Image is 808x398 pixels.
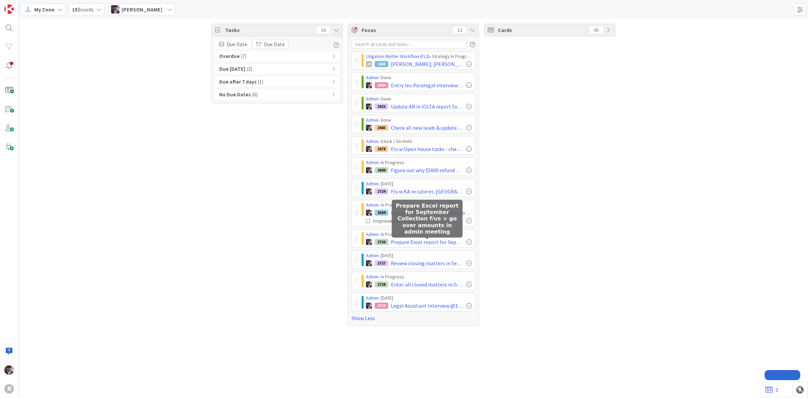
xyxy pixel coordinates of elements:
[362,26,448,34] span: Focus
[252,40,289,49] button: Due Date
[258,78,263,86] span: ( 1 )
[375,210,388,216] div: 2589
[373,217,451,225] div: Improved auto lists with [PERSON_NAME] - keeping in mind user friendliness for paralegals during ...
[366,202,378,208] a: Admin
[375,103,388,110] div: 2622
[317,27,330,33] div: 16
[366,202,472,209] div: › In Progress
[366,117,472,124] div: › Done
[219,53,240,60] b: Overdue
[375,61,388,67] div: 2688
[391,259,464,267] span: Review closing matters in Sep - prepare disbursement checks etc.
[366,53,430,59] a: Litigation Matter Workflow (FL2)
[391,209,472,217] span: Implement automation rules for reviewed checklists in the litig. board
[366,210,372,216] img: ML
[375,260,388,266] div: 2727
[366,96,378,102] a: Admin
[395,203,460,235] h5: Prepare Excel report for September Collection f/us > go over amounts in admin meeting
[366,167,372,173] img: ML
[375,167,388,173] div: 2606
[366,274,378,280] a: Admin
[72,5,94,13] span: Boards
[391,102,464,111] span: Update AR in IOLTA report for [DATE]-[DATE]
[375,239,388,245] div: 2726
[366,53,472,60] div: › Strategy In Progress
[4,365,14,375] img: ML
[366,252,378,258] a: Admin
[225,26,313,34] span: Tasks
[765,386,778,394] a: 1
[366,125,372,131] img: ML
[247,65,252,73] span: ( 2 )
[366,74,472,81] div: › Done
[366,146,372,152] img: ML
[227,40,247,48] span: Due Date
[366,159,472,166] div: › In Progress
[264,40,285,48] span: Due Date
[351,314,475,322] a: Show Less
[391,302,464,310] span: Legal Assistant Interview @10 am
[366,138,472,145] div: › Stuck / On Hold
[366,159,378,165] a: Admin
[366,138,378,144] a: Admin
[366,188,372,194] img: ML
[4,4,14,14] img: Visit kanbanzone.com
[366,231,472,238] div: › In Progress
[590,27,603,33] div: 93
[4,384,14,394] div: R
[391,60,464,68] span: [PERSON_NAME]; [PERSON_NAME]
[34,5,55,13] span: My Zone
[241,53,246,60] span: ( 7 )
[366,295,378,301] a: Admin
[391,166,464,174] span: Figure out why $5000 refund bouncing back not showing in Lawpay
[122,5,162,13] span: [PERSON_NAME]
[366,303,372,309] img: ML
[366,231,378,237] a: Admin
[391,124,464,132] span: Check all new leads & update Lawmatics
[498,26,586,34] span: Cards
[366,252,472,259] div: › [DATE]
[375,125,388,131] div: 2665
[366,61,372,67] div: JM
[366,273,472,280] div: › In Progress
[366,95,472,102] div: › Done
[453,27,467,33] div: 12
[391,81,464,89] span: Entry lev. Paralegal interview @3.30pm
[375,281,388,287] div: 2728
[375,188,388,194] div: 2724
[72,6,77,13] b: 15
[351,40,467,49] input: Search all cards and tasks...
[366,103,372,110] img: ML
[375,303,388,309] div: 2729
[366,260,372,266] img: ML
[219,91,251,99] b: No Due Dates
[375,146,388,152] div: 2678
[366,117,378,123] a: Admin
[219,78,257,86] b: Due after 7 days
[391,280,464,288] span: Enter all closed matters in Google Data Report ([PERSON_NAME]'s); fix bug in 2nd sheet. Review ma...
[252,91,258,99] span: ( 6 )
[219,65,245,73] b: Due [DATE]
[366,295,472,302] div: › [DATE]
[366,239,372,245] img: ML
[366,74,378,81] a: Admin
[366,180,472,187] div: › [DATE]
[375,82,388,88] div: 2694
[391,145,464,153] span: F/u w Open house tasks - check attendees/check emails from caterer companies
[366,281,372,287] img: ML
[366,82,372,88] img: ML
[366,181,378,187] a: Admin
[111,5,120,13] img: ML
[391,187,464,195] span: F/u w KA re caterer, [GEOGRAPHIC_DATA] grill email, new clients task checklists
[391,238,464,246] span: Prepare Excel report for September Collection f/us > go over amounts in admin meeting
